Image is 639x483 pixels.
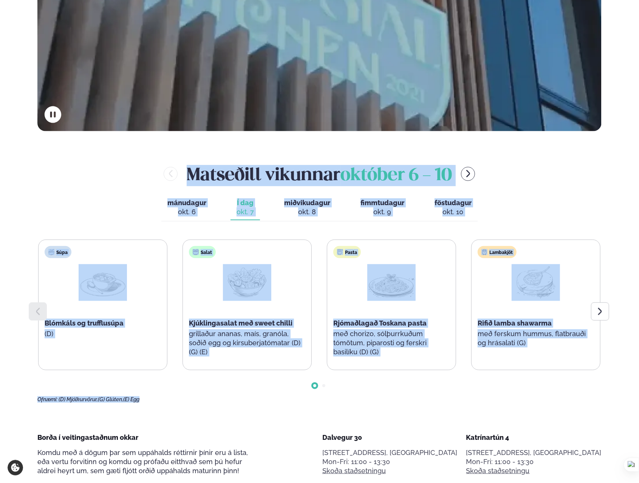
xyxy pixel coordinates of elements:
[37,396,57,402] span: Ofnæmi:
[435,207,472,217] div: okt. 10
[367,264,416,299] img: Spagetti.png
[231,195,260,220] button: Í dag okt. 7
[429,195,478,220] button: föstudagur okt. 10
[333,319,427,327] span: Rjómaðlagað Toskana pasta
[333,329,450,357] p: með chorizo, sólþurrkuðum tómötum, piparosti og ferskri basilíku (D) (G)
[322,466,386,475] a: Skoða staðsetningu
[361,199,404,207] span: fimmtudagur
[59,396,98,402] span: (D) Mjólkurvörur,
[481,249,487,255] img: Lamb.svg
[322,448,458,457] p: [STREET_ADDRESS], [GEOGRAPHIC_DATA]
[45,329,161,338] p: (D)
[461,167,475,181] button: menu-btn-right
[189,329,305,357] p: grillaður ananas, maís, granóla, soðið egg og kirsuberjatómatar (D) (G) (E)
[478,246,517,258] div: Lambakjöt
[48,249,54,255] img: soup.svg
[187,162,452,186] h2: Matseðill vikunnar
[223,264,271,299] img: Salad.png
[466,448,602,457] p: [STREET_ADDRESS], [GEOGRAPHIC_DATA]
[189,246,216,258] div: Salat
[123,396,139,402] span: (E) Egg
[8,460,23,475] a: Cookie settings
[337,249,343,255] img: pasta.svg
[512,264,560,299] img: Lamb-Meat.png
[313,384,316,387] span: Go to slide 1
[354,195,410,220] button: fimmtudagur okt. 9
[161,195,212,220] button: mánudagur okt. 6
[79,264,127,299] img: Soup.png
[45,246,71,258] div: Súpa
[284,207,330,217] div: okt. 8
[340,167,452,184] span: október 6 - 10
[278,195,336,220] button: miðvikudagur okt. 8
[37,433,138,441] span: Borða í veitingastaðnum okkar
[164,167,178,181] button: menu-btn-left
[478,329,594,347] p: með ferskum hummus, flatbrauði og hrásalati (G)
[322,433,458,442] div: Dalvegur 30
[478,319,552,327] span: Rifið lamba shawarma
[284,199,330,207] span: miðvikudagur
[333,246,361,258] div: Pasta
[466,457,602,466] div: Mon-Fri: 11:00 - 13:30
[466,466,530,475] a: Skoða staðsetningu
[237,198,254,207] span: Í dag
[189,319,292,327] span: Kjúklingasalat með sweet chilli
[98,396,123,402] span: (G) Glúten,
[322,457,458,466] div: Mon-Fri: 11:00 - 13:30
[237,207,254,217] div: okt. 7
[466,433,602,442] div: Katrínartún 4
[361,207,404,217] div: okt. 9
[322,384,325,387] span: Go to slide 2
[167,207,206,217] div: okt. 6
[435,199,472,207] span: föstudagur
[193,249,199,255] img: salad.svg
[167,199,206,207] span: mánudagur
[45,319,124,327] span: Blómkáls og trufflusúpa
[37,449,248,475] span: Komdu með á dögum þar sem uppáhalds réttirnir þínir eru á lista, eða vertu forvitinn og komdu og ...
